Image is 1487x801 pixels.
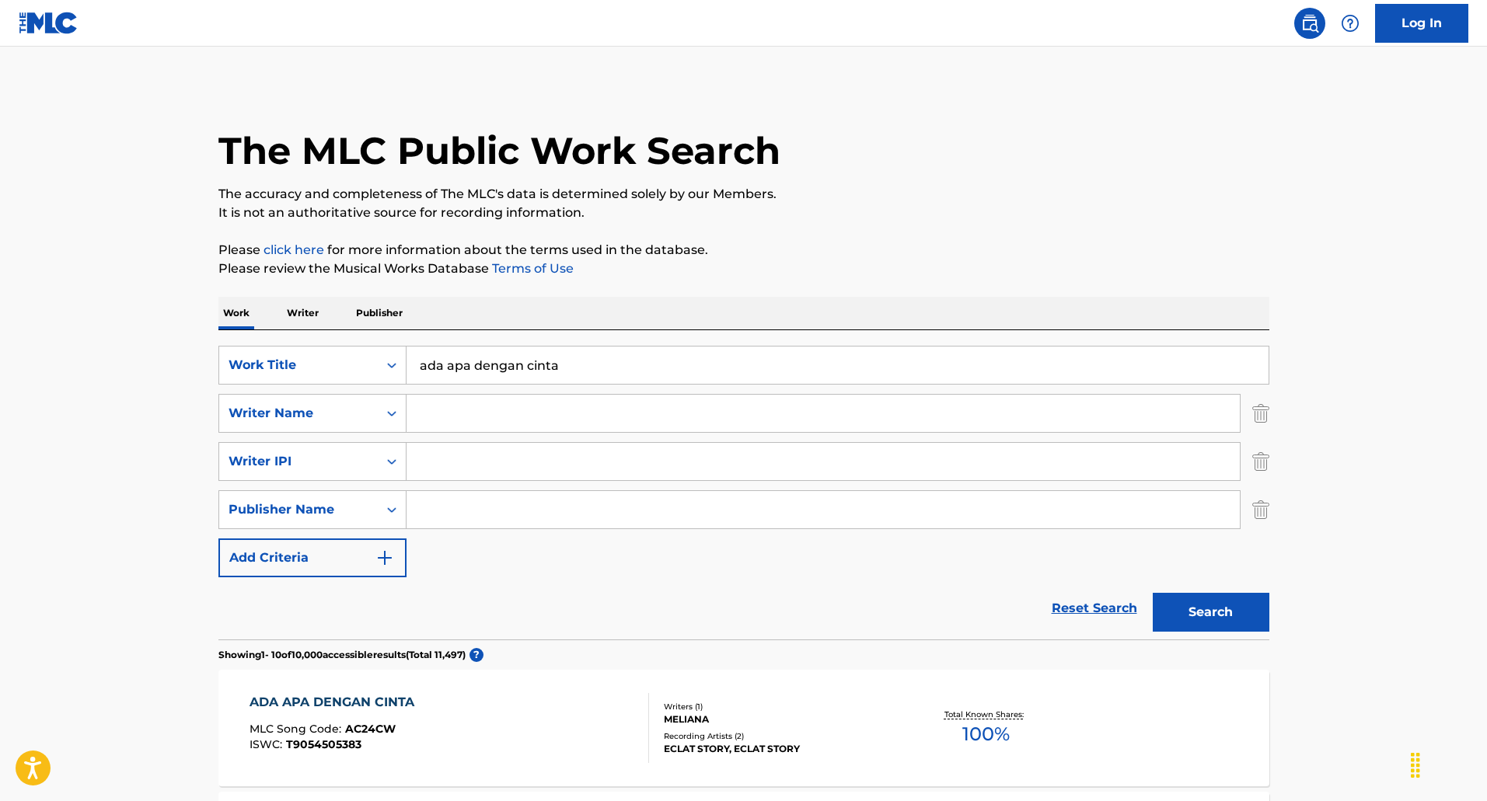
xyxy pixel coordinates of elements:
[282,297,323,329] p: Writer
[218,648,466,662] p: Showing 1 - 10 of 10,000 accessible results (Total 11,497 )
[1252,442,1269,481] img: Delete Criterion
[229,500,368,519] div: Publisher Name
[1252,490,1269,529] img: Delete Criterion
[664,701,899,712] div: Writers ( 1 )
[218,297,254,329] p: Work
[1294,8,1325,39] a: Public Search
[229,404,368,423] div: Writer Name
[264,242,324,257] a: click here
[351,297,407,329] p: Publisher
[218,538,407,577] button: Add Criteria
[19,12,79,34] img: MLC Logo
[218,670,1269,786] a: ADA APA DENGAN CINTAMLC Song Code:AC24CWISWC:T9054505383Writers (1)MELIANARecording Artists (2)EC...
[375,549,394,567] img: 9d2ae6d4665cec9f34b9.svg
[1341,14,1360,33] img: help
[250,737,286,751] span: ISWC :
[1252,394,1269,433] img: Delete Criterion
[250,693,422,712] div: ADA APA DENGAN CINTA
[1044,591,1145,625] a: Reset Search
[218,204,1269,222] p: It is not an authoritative source for recording information.
[469,648,483,662] span: ?
[1153,593,1269,632] button: Search
[250,722,345,736] span: MLC Song Code :
[1375,4,1468,43] a: Log In
[962,720,1010,748] span: 100 %
[664,712,899,726] div: MELIANA
[664,742,899,756] div: ECLAT STORY, ECLAT STORY
[229,452,368,471] div: Writer IPI
[1409,726,1487,801] div: Widget Obrolan
[1403,742,1428,789] div: Seret
[286,737,361,751] span: T9054505383
[1335,8,1366,39] div: Help
[218,346,1269,639] form: Search Form
[218,241,1269,259] p: Please for more information about the terms used in the database.
[218,259,1269,278] p: Please review the Musical Works Database
[944,709,1028,720] p: Total Known Shares:
[489,261,574,276] a: Terms of Use
[664,730,899,742] div: Recording Artists ( 2 )
[345,722,396,736] span: AC24CW
[229,356,368,374] div: Work Title
[1300,14,1319,33] img: search
[218,127,780,174] h1: The MLC Public Work Search
[218,185,1269,204] p: The accuracy and completeness of The MLC's data is determined solely by our Members.
[1409,726,1487,801] iframe: Chat Widget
